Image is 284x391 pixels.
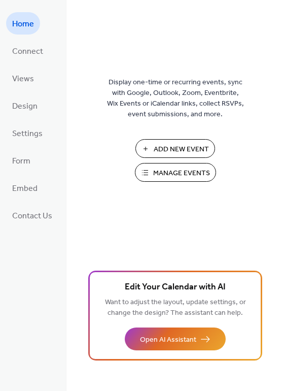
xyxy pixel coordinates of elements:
span: Connect [12,44,43,60]
a: Embed [6,177,44,199]
span: Settings [12,126,43,142]
a: Design [6,94,44,117]
a: Connect [6,40,49,62]
span: Home [12,16,34,32]
a: Form [6,149,37,172]
span: Manage Events [153,168,210,179]
span: Contact Us [12,208,52,224]
a: Settings [6,122,49,144]
a: Home [6,12,40,35]
span: Want to adjust the layout, update settings, or change the design? The assistant can help. [105,296,246,320]
button: Open AI Assistant [125,328,226,350]
span: Open AI Assistant [140,335,196,345]
button: Manage Events [135,163,216,182]
span: Design [12,99,38,115]
span: Add New Event [154,144,209,155]
span: Embed [12,181,38,197]
span: Edit Your Calendar with AI [125,280,226,295]
span: Form [12,153,30,170]
span: Display one-time or recurring events, sync with Google, Outlook, Zoom, Eventbrite, Wix Events or ... [107,77,244,120]
button: Add New Event [135,139,215,158]
a: Contact Us [6,204,58,226]
a: Views [6,67,40,89]
span: Views [12,71,34,87]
